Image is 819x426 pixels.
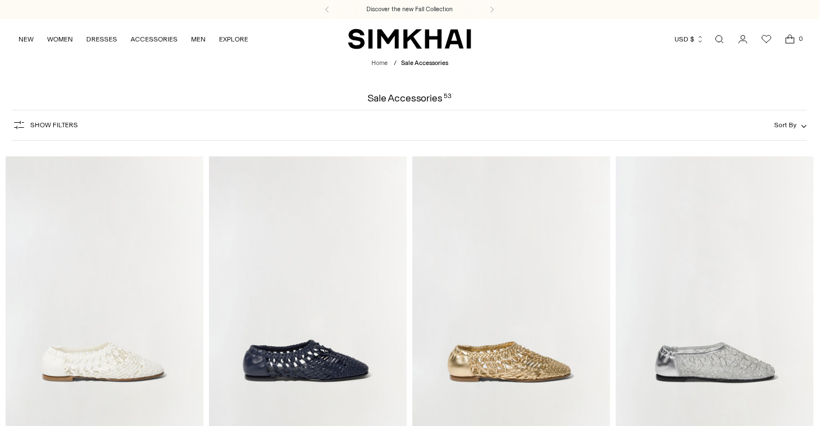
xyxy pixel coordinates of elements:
a: WOMEN [47,27,73,52]
a: ACCESSORIES [131,27,178,52]
a: EXPLORE [219,27,248,52]
div: / [394,59,397,68]
a: MEN [191,27,206,52]
a: DRESSES [86,27,117,52]
button: Show Filters [12,116,78,134]
nav: breadcrumbs [371,59,448,68]
div: 53 [444,93,452,103]
button: USD $ [674,27,704,52]
a: Open cart modal [779,28,801,50]
a: Discover the new Fall Collection [366,5,453,14]
span: Sort By [774,121,797,129]
a: Go to the account page [732,28,754,50]
span: Sale Accessories [401,59,448,67]
span: 0 [795,34,806,44]
button: Sort By [774,119,807,131]
a: NEW [18,27,34,52]
h1: Sale Accessories [367,93,452,103]
a: Home [371,59,388,67]
span: Show Filters [30,121,78,129]
a: Wishlist [755,28,778,50]
a: SIMKHAI [348,28,471,50]
a: Open search modal [708,28,730,50]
